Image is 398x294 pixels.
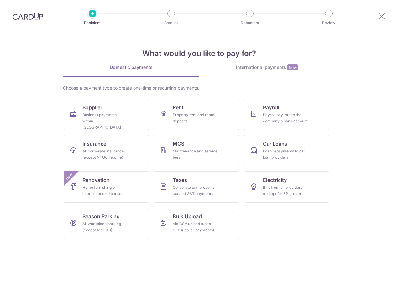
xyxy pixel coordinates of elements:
[199,64,335,71] div: International payments
[64,135,149,166] a: InsuranceAll corporate insurance (except NTUC Income)
[358,275,392,291] iframe: Opens a widget where you can find more information
[64,208,149,239] a: Season ParkingAll workplace parking (except for HDB)
[148,20,194,26] p: Amount
[154,171,239,203] a: TaxesCorporate tax, property tax and GST payments
[263,140,287,147] span: Car Loans
[82,148,128,161] div: All corporate insurance (except NTUC Income)
[173,112,218,124] div: Property rent and rental deposits
[244,135,329,166] a: Car LoansLoan repayments to car loan providers
[82,112,128,131] div: Business payments within [GEOGRAPHIC_DATA]
[173,176,187,184] span: Taxes
[263,176,287,184] span: Electricity
[82,184,128,197] div: Home furnishing or interior reno-expenses
[82,176,110,184] span: Renovation
[154,208,239,239] a: Bulk UploadVia CSV upload (up to 100 supplier payments)
[63,85,335,91] div: Choose a payment type to create one-time or recurring payments.
[63,64,199,70] div: Domestic payments
[244,171,329,203] a: ElectricityBills from all providers (except for SP group)
[173,213,202,220] span: Bulk Upload
[263,104,279,111] span: Payroll
[173,140,188,147] span: MCST
[154,99,239,130] a: RentProperty rent and rental deposits
[306,20,352,26] p: Review
[227,20,273,26] p: Document
[13,13,43,20] img: CardUp
[82,221,128,233] div: All workplace parking (except for HDB)
[173,221,218,233] div: Via CSV upload (up to 100 supplier payments)
[64,171,74,182] span: New
[82,104,102,111] span: Supplier
[287,64,298,70] span: New
[64,171,149,203] a: RenovationHome furnishing or interior reno-expensesNew
[64,99,149,130] a: SupplierBusiness payments within [GEOGRAPHIC_DATA]
[263,184,308,197] div: Bills from all providers (except for SP group)
[82,213,120,220] span: Season Parking
[173,184,218,197] div: Corporate tax, property tax and GST payments
[173,104,184,111] span: Rent
[244,99,329,130] a: PayrollPayroll pay-out to the company's bank account
[69,20,116,26] p: Recipient
[263,148,308,161] div: Loan repayments to car loan providers
[154,135,239,166] a: MCSTMaintenance and service fees
[173,148,218,161] div: Maintenance and service fees
[63,48,335,59] h4: What would you like to pay for?
[263,112,308,124] div: Payroll pay-out to the company's bank account
[82,140,106,147] span: Insurance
